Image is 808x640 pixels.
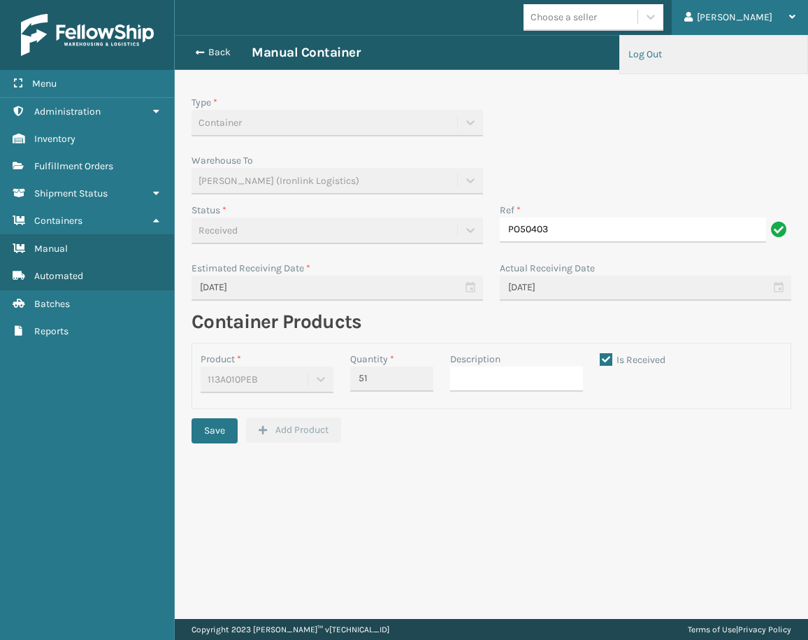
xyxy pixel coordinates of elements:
[187,46,252,59] button: Back
[688,625,736,634] a: Terms of Use
[252,44,360,61] h3: Manual Container
[34,298,70,310] span: Batches
[620,36,807,73] li: Log Out
[738,625,791,634] a: Privacy Policy
[500,276,791,301] input: MM/DD/YYYY
[500,203,521,218] label: Ref
[32,78,57,90] span: Menu
[34,270,83,282] span: Automated
[192,155,253,166] label: Warehouse To
[350,352,394,367] label: Quantity
[688,619,791,640] div: |
[192,262,310,274] label: Estimated Receiving Date
[34,243,68,255] span: Manual
[21,14,154,56] img: logo
[34,133,75,145] span: Inventory
[192,97,217,108] label: Type
[34,160,113,172] span: Fulfillment Orders
[192,619,389,640] p: Copyright 2023 [PERSON_NAME]™ v [TECHNICAL_ID]
[192,309,791,334] h2: Container Products
[201,353,241,365] label: Product
[531,10,597,24] div: Choose a seller
[34,106,101,118] span: Administration
[192,204,226,216] label: Status
[192,276,483,301] input: MM/DD/YYYY
[500,262,595,274] label: Actual Receiving Date
[246,418,341,443] button: Add Product
[600,354,665,366] label: Is Received
[192,418,238,443] button: Save
[34,187,108,199] span: Shipment Status
[450,352,500,367] label: Description
[34,215,82,227] span: Containers
[34,325,68,337] span: Reports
